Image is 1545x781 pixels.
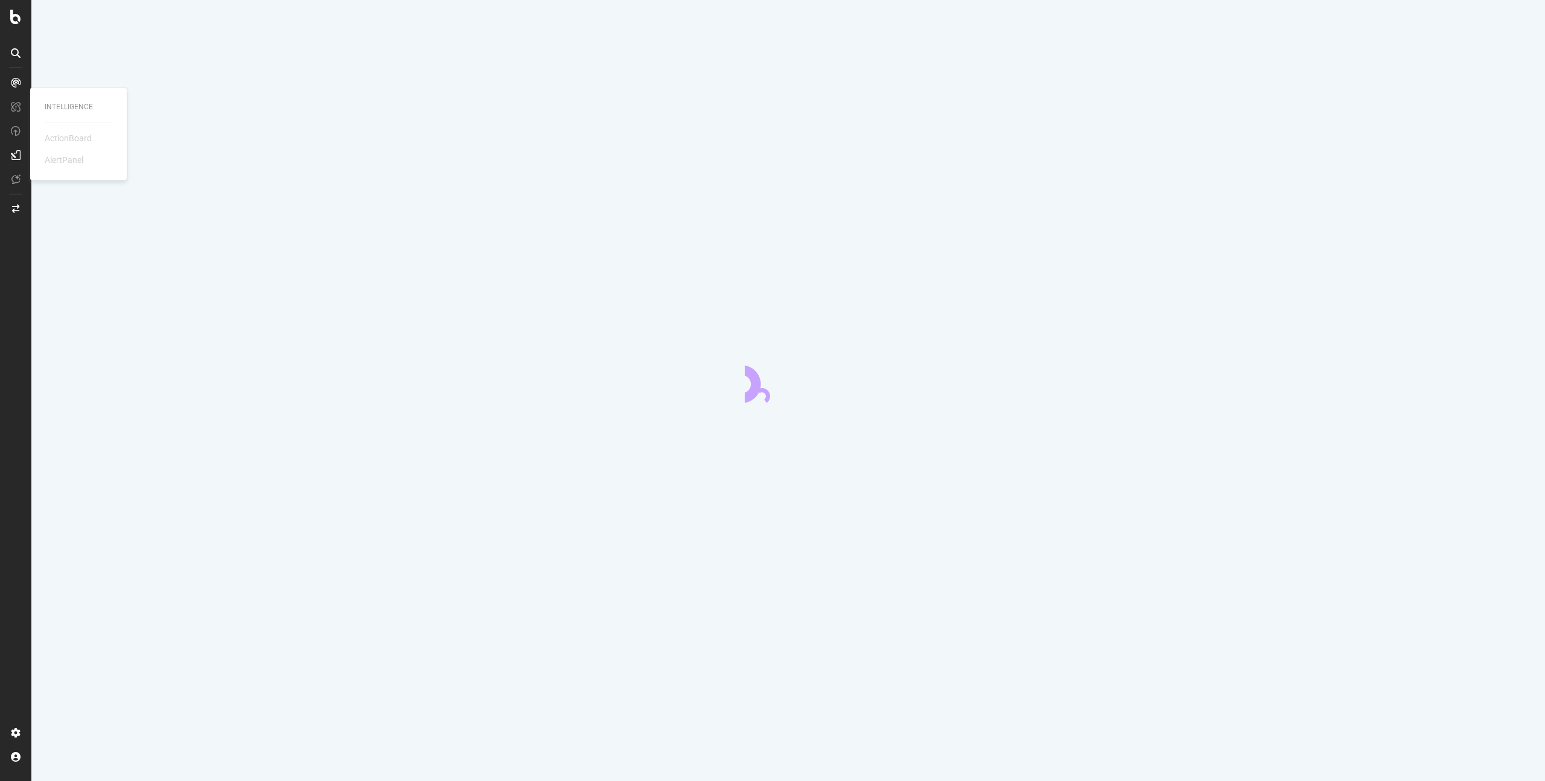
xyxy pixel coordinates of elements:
div: AlertPanel [45,154,83,166]
div: Intelligence [45,102,112,112]
div: animation [745,359,832,403]
div: ActionBoard [45,132,92,144]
